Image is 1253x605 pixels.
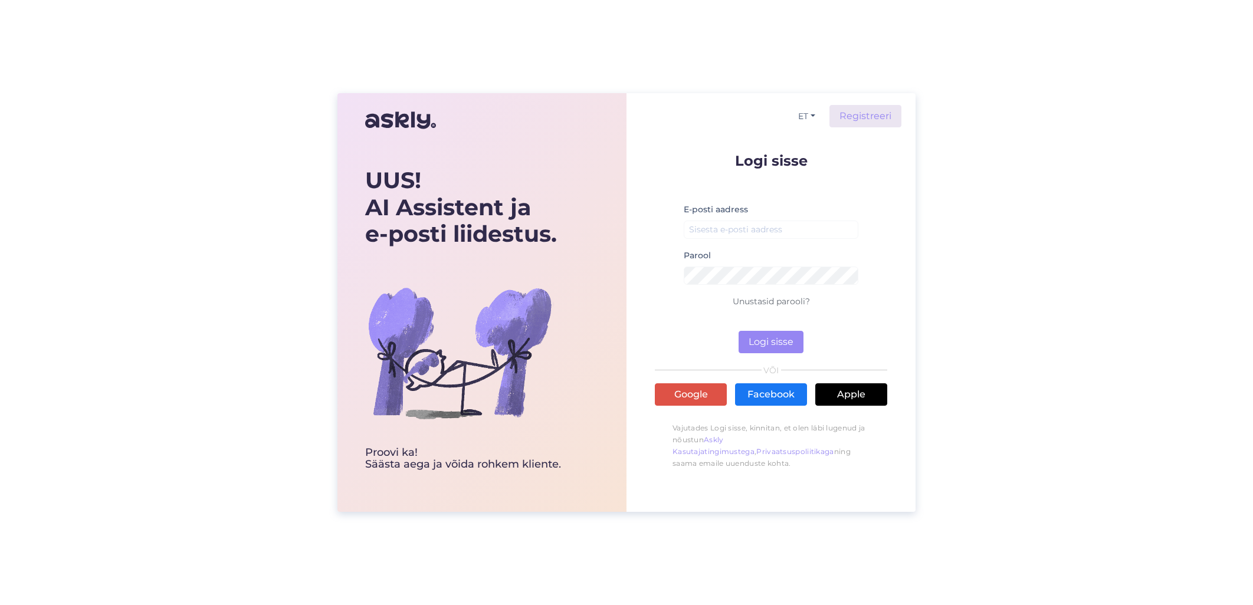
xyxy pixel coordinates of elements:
[756,447,834,456] a: Privaatsuspoliitikaga
[684,221,858,239] input: Sisesta e-posti aadress
[365,167,561,248] div: UUS! AI Assistent ja e-posti liidestus.
[673,435,755,456] a: Askly Kasutajatingimustega
[739,331,803,353] button: Logi sisse
[684,203,748,216] label: E-posti aadress
[655,153,887,168] p: Logi sisse
[365,447,561,471] div: Proovi ka! Säästa aega ja võida rohkem kliente.
[829,105,901,127] a: Registreeri
[684,249,711,262] label: Parool
[365,258,554,447] img: bg-askly
[762,366,781,374] span: VÕI
[793,108,820,125] button: ET
[365,106,436,134] img: Askly
[815,383,887,406] a: Apple
[655,383,727,406] a: Google
[733,296,810,307] a: Unustasid parooli?
[655,416,887,475] p: Vajutades Logi sisse, kinnitan, et olen läbi lugenud ja nõustun , ning saama emaile uuenduste kohta.
[735,383,807,406] a: Facebook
